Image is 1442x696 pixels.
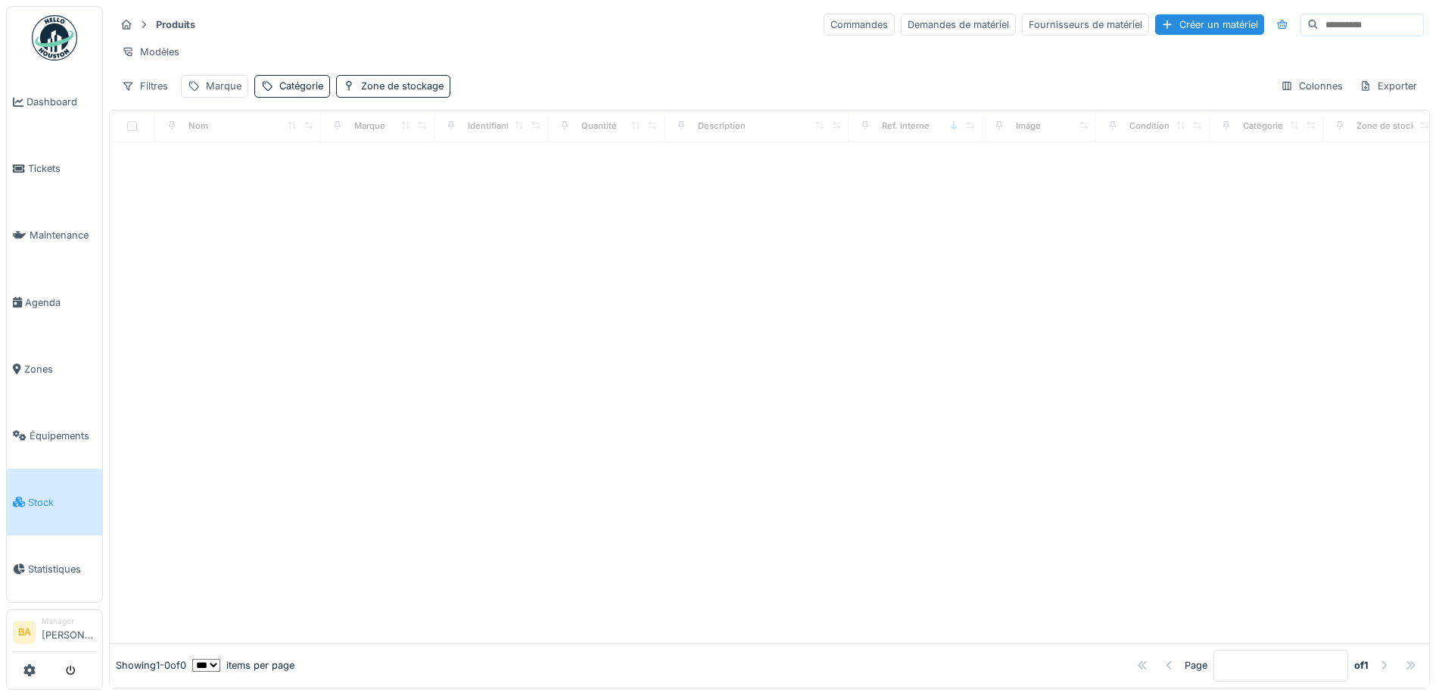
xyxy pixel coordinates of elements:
div: Ref. interne [882,120,930,133]
div: Fournisseurs de matériel [1022,14,1149,36]
div: Filtres [115,75,175,97]
strong: of 1 [1354,658,1369,673]
div: Nom [188,120,208,133]
div: Catégorie [279,79,323,93]
div: Exporter [1353,75,1424,97]
a: Équipements [7,402,102,469]
div: Identifiant interne [468,120,541,133]
li: BA [13,621,36,644]
span: Agenda [25,295,96,310]
div: Manager [42,616,96,627]
div: Commandes [824,14,895,36]
a: Zones [7,336,102,402]
span: Dashboard [26,95,96,109]
strong: Produits [150,17,201,32]
a: Stock [7,469,102,535]
div: Quantité [581,120,617,133]
span: Statistiques [28,562,96,576]
div: Showing 1 - 0 of 0 [116,658,186,673]
div: Colonnes [1274,75,1350,97]
span: Maintenance [30,228,96,242]
a: Agenda [7,269,102,336]
div: Marque [206,79,241,93]
div: Description [698,120,746,133]
div: Marque [354,120,385,133]
span: Stock [28,495,96,510]
a: Statistiques [7,535,102,602]
span: Équipements [30,429,96,443]
div: Demandes de matériel [901,14,1016,36]
span: Zones [24,362,96,376]
a: Maintenance [7,202,102,269]
img: Badge_color-CXgf-gQk.svg [32,15,77,61]
div: Catégorie [1243,120,1283,133]
span: Tickets [28,161,96,176]
div: Page [1185,658,1207,673]
div: Zone de stockage [361,79,444,93]
div: Image [1016,120,1041,133]
a: BA Manager[PERSON_NAME] [13,616,96,652]
li: [PERSON_NAME] [42,616,96,648]
a: Tickets [7,136,102,202]
a: Dashboard [7,69,102,136]
div: items per page [192,658,294,673]
div: Créer un matériel [1155,14,1264,35]
div: Conditionnement [1129,120,1201,133]
div: Zone de stockage [1356,120,1431,133]
div: Modèles [115,41,186,63]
